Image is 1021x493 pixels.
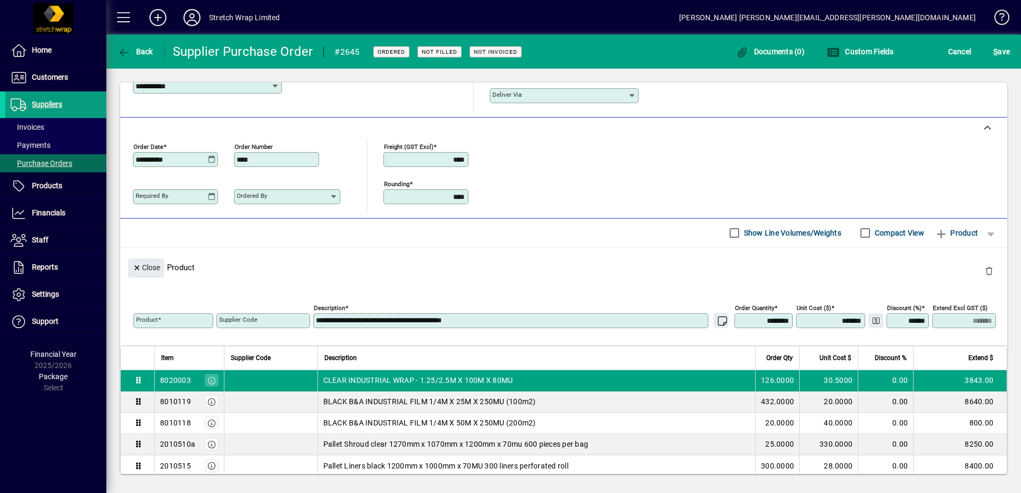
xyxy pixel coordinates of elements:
span: Purchase Orders [11,159,72,168]
a: Products [5,173,106,199]
span: Back [118,47,153,56]
div: Product [120,248,1007,287]
span: BLACK B&A INDUSTRIAL FILM 1/4M X 25M X 250MU (100m2) [323,396,536,407]
mat-label: Product [136,316,158,323]
mat-label: Description [314,304,345,311]
span: Pallet Shroud clear 1270mm x 1070mm x 1200mm x 70mu 600 pieces per bag [323,439,589,449]
a: Home [5,37,106,64]
a: Reports [5,254,106,281]
mat-label: Discount (%) [887,304,922,311]
td: 0.00 [858,413,913,434]
td: 0.00 [858,391,913,413]
span: Not Filled [422,48,457,55]
span: Settings [32,290,59,298]
a: Payments [5,136,106,154]
button: Save [991,42,1012,61]
span: Extend $ [968,352,993,364]
td: 300.0000 [755,455,799,477]
td: 20.0000 [799,391,858,413]
span: Suppliers [32,100,62,108]
span: Payments [11,141,51,149]
mat-label: Supplier Code [219,316,257,323]
span: CLEAR INDUSTRIAL WRAP - 1.25/2.5M X 100M X 80MU [323,375,513,386]
mat-label: Order number [235,143,273,150]
span: Cancel [948,43,972,60]
mat-label: Order date [133,143,163,150]
button: Custom Fields [824,42,897,61]
a: Financials [5,200,106,227]
button: Cancel [945,42,974,61]
span: Supplier Code [231,352,271,364]
button: Profile [175,8,209,27]
td: 28.0000 [799,455,858,477]
label: Show Line Volumes/Weights [742,228,841,238]
a: Invoices [5,118,106,136]
button: Close [128,258,164,278]
mat-label: Deliver via [492,91,522,98]
span: Product [935,224,978,241]
td: 8640.00 [913,391,1007,413]
div: Stretch Wrap Limited [209,9,280,26]
td: 0.00 [858,370,913,391]
a: Staff [5,227,106,254]
span: Description [324,352,357,364]
span: Pallet Liners black 1200mm x 1000mm x 70MU 300 liners perforated roll [323,461,568,471]
button: Documents (0) [733,42,807,61]
span: Discount % [875,352,907,364]
div: 8020003 [160,375,191,386]
td: 0.00 [858,434,913,455]
td: 330.0000 [799,434,858,455]
span: Financials [32,208,65,217]
button: Back [115,42,156,61]
mat-label: Rounding [384,180,409,187]
span: BLACK B&A INDUSTRIAL FILM 1/4M X 50M X 250MU (200m2) [323,417,536,428]
span: Invoices [11,123,44,131]
span: Order Qty [766,352,793,364]
app-page-header-button: Delete [976,266,1002,275]
mat-label: Required by [136,192,168,199]
span: Close [132,259,160,277]
mat-label: Unit Cost ($) [797,304,831,311]
td: 30.5000 [799,370,858,391]
button: Add [141,8,175,27]
mat-label: Extend excl GST ($) [933,304,987,311]
div: 8010118 [160,417,191,428]
div: 2010515 [160,461,191,471]
td: 0.00 [858,455,913,477]
td: 800.00 [913,413,1007,434]
td: 20.0000 [755,413,799,434]
span: Products [32,181,62,190]
span: Staff [32,236,48,244]
a: Settings [5,281,106,308]
app-page-header-button: Back [106,42,165,61]
td: 432.0000 [755,391,799,413]
label: Compact View [873,228,924,238]
span: ave [993,43,1010,60]
a: Knowledge Base [986,2,1008,37]
button: Product [930,223,983,243]
span: Custom Fields [827,47,894,56]
td: 126.0000 [755,370,799,391]
span: Home [32,46,52,54]
span: Package [39,372,68,381]
mat-label: Order Quantity [735,304,774,311]
a: Customers [5,64,106,91]
span: Support [32,317,58,325]
div: #2645 [334,44,359,61]
td: 8400.00 [913,455,1007,477]
mat-label: Freight (GST excl) [384,143,433,150]
div: 2010510a [160,439,195,449]
span: Customers [32,73,68,81]
span: Documents (0) [735,47,805,56]
a: Purchase Orders [5,154,106,172]
div: 8010119 [160,396,191,407]
span: S [993,47,998,56]
span: Unit Cost $ [819,352,851,364]
div: [PERSON_NAME] [PERSON_NAME][EMAIL_ADDRESS][PERSON_NAME][DOMAIN_NAME] [679,9,976,26]
button: Delete [976,258,1002,284]
span: Reports [32,263,58,271]
a: Support [5,308,106,335]
span: Ordered [378,48,405,55]
td: 40.0000 [799,413,858,434]
div: Supplier Purchase Order [173,43,313,60]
